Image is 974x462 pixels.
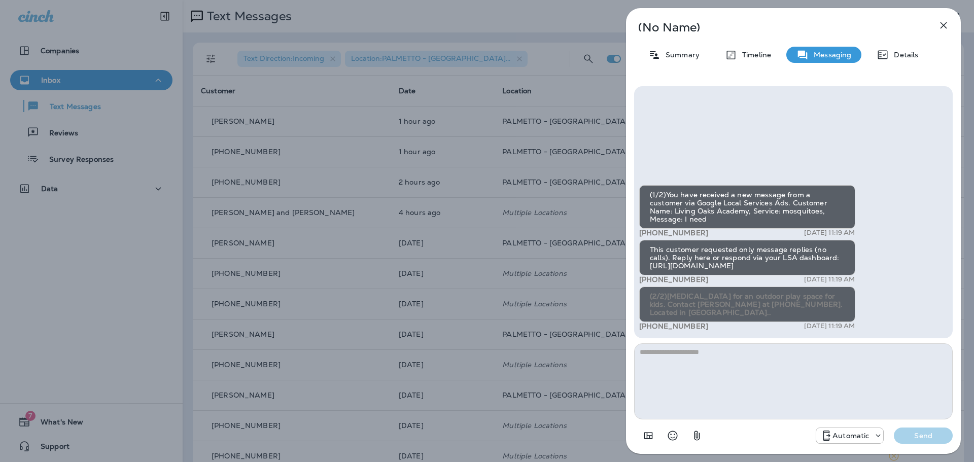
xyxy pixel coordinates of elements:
[660,51,700,59] p: Summary
[809,51,851,59] p: Messaging
[639,240,855,275] div: This customer requested only message replies (no calls). Reply here or respond via your LSA dashb...
[663,425,683,446] button: Select an emoji
[832,432,869,440] p: Automatic
[638,23,915,31] p: (No Name)
[639,322,708,331] span: [PHONE_NUMBER]
[804,275,855,283] p: [DATE] 11:19 AM
[639,185,855,229] div: (1/2)You have received a new message from a customer via Google Local Services Ads. Customer Name...
[638,425,658,446] button: Add in a premade template
[804,322,855,330] p: [DATE] 11:19 AM
[889,51,918,59] p: Details
[639,275,708,284] span: [PHONE_NUMBER]
[650,292,845,317] span: (2/2)[MEDICAL_DATA] for an outdoor play space for kids. Contact [PERSON_NAME] at [PHONE_NUMBER]. ...
[737,51,771,59] p: Timeline
[639,228,708,237] span: [PHONE_NUMBER]
[804,229,855,237] p: [DATE] 11:19 AM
